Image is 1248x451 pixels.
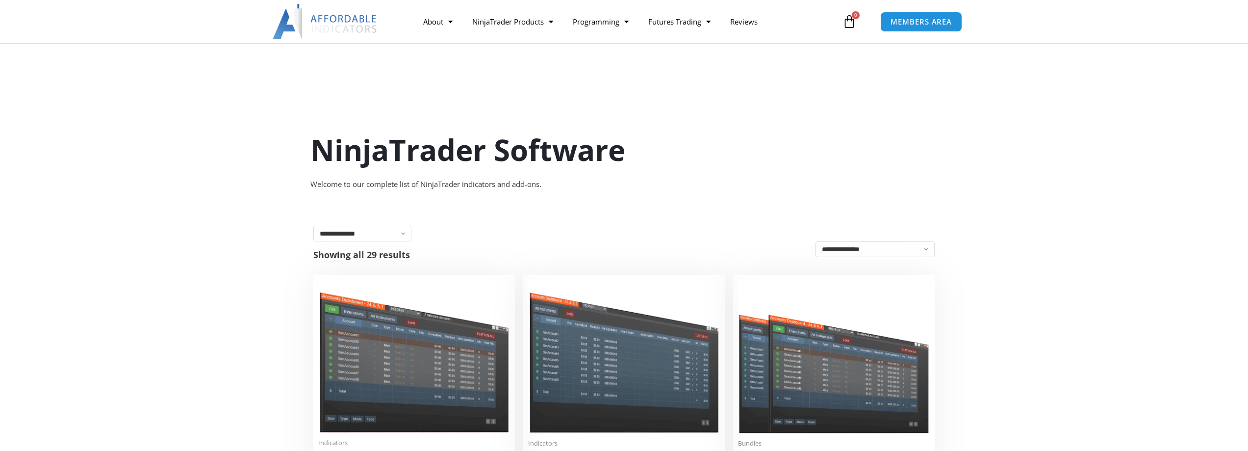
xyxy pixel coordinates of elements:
a: About [413,10,462,33]
img: Accounts Dashboard Suite [738,280,930,433]
div: Welcome to our complete list of NinjaTrader indicators and add-ons. [310,178,938,191]
span: Indicators [528,439,720,448]
a: Futures Trading [638,10,720,33]
nav: Menu [413,10,840,33]
span: 0 [852,11,860,19]
select: Shop order [815,241,935,257]
img: Account Risk Manager [528,280,720,433]
a: 0 [828,7,871,36]
a: MEMBERS AREA [880,12,962,32]
span: Bundles [738,439,930,448]
img: Duplicate Account Actions [318,280,510,433]
a: NinjaTrader Products [462,10,563,33]
img: LogoAI | Affordable Indicators – NinjaTrader [273,4,378,39]
span: MEMBERS AREA [891,18,952,26]
a: Programming [563,10,638,33]
a: Reviews [720,10,767,33]
h1: NinjaTrader Software [310,129,938,170]
p: Showing all 29 results [313,250,410,259]
span: Indicators [318,439,510,447]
